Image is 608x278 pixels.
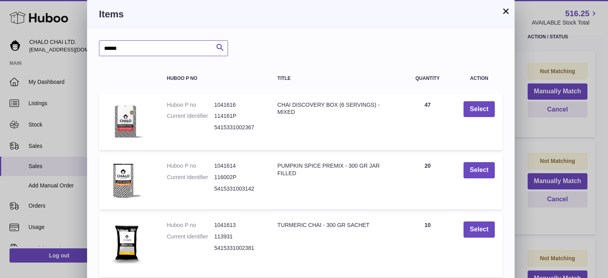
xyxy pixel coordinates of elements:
dt: Current Identifier [167,233,215,240]
dd: 5415331003142 [214,185,262,193]
dd: 1041613 [214,221,262,229]
dd: 113931 [214,233,262,240]
button: Select [464,162,495,178]
img: CHAI DISCOVERY BOX (6 SERVINGS) - MIXED [107,101,146,141]
div: TURMERIC CHAI - 300 GR SACHET [277,221,392,229]
img: PUMPKIN SPICE PREMIX - 300 GR JAR FILLED [107,162,146,200]
dd: 114161P [214,112,262,120]
th: Title [270,68,400,89]
td: 47 [399,93,455,151]
dt: Huboo P no [167,221,215,229]
dt: Huboo P no [167,162,215,170]
dt: Huboo P no [167,101,215,109]
dd: 1041614 [214,162,262,170]
dt: Current Identifier [167,174,215,181]
dt: Current Identifier [167,112,215,120]
button: Select [464,221,495,238]
th: Action [456,68,503,89]
div: PUMPKIN SPICE PREMIX - 300 GR JAR FILLED [277,162,392,177]
th: Huboo P no [159,68,270,89]
th: Quantity [399,68,455,89]
h3: Items [99,8,503,21]
button: × [501,6,511,16]
img: TURMERIC CHAI - 300 GR SACHET [107,221,146,267]
div: CHAI DISCOVERY BOX (6 SERVINGS) - MIXED [277,101,392,116]
button: Select [464,101,495,117]
dd: 5415331002367 [214,124,262,131]
td: 10 [399,214,455,277]
dd: 5415331002381 [214,244,262,252]
dd: 1041616 [214,101,262,109]
dd: 116002P [214,174,262,181]
td: 20 [399,154,455,210]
